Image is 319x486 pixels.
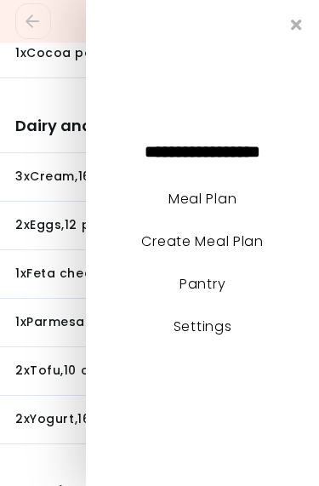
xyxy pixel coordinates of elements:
[15,363,96,380] div: 2 x Tofu , 10 oz
[168,189,236,209] a: Meal Plan
[174,317,232,336] a: Settings
[141,232,264,251] a: Create Meal Plan
[15,266,138,283] div: 1 x Feta cheese , 8 oz
[15,411,110,428] div: 2 x Yogurt , 16 oz
[15,45,157,62] div: 1 x Cocoa powder , 8 oz
[15,217,156,234] div: 2 x Eggs , 12 pc (1.50 lb)
[15,3,51,39] a: Go Back
[15,169,110,186] div: 3 x Cream , 16 oz
[291,17,302,32] i: Close
[15,314,175,331] div: 1 x Parmesan cheese , 5 oz
[179,274,225,294] a: Pantry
